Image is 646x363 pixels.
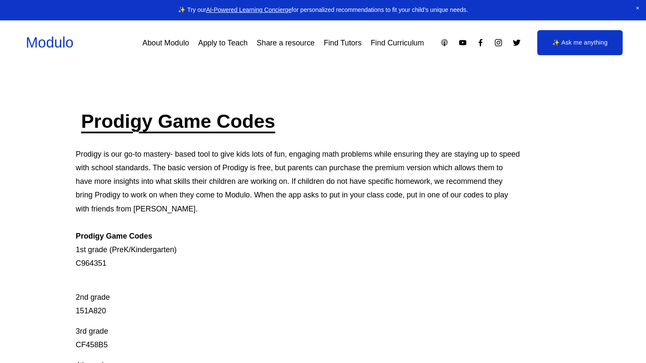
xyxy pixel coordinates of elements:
[324,35,361,51] a: Find Tutors
[76,277,520,318] p: 2nd grade 151A820
[537,30,623,56] a: ✨ Ask me anything
[440,38,449,47] a: Apple Podcasts
[26,34,73,51] a: Modulo
[371,35,424,51] a: Find Curriculum
[76,324,520,352] p: 3rd grade CF458B5
[198,35,248,51] a: Apply to Teach
[257,35,315,51] a: Share a resource
[206,6,291,13] a: AI-Powered Learning Concierge
[81,110,275,132] a: Prodigy Game Codes
[476,38,485,47] a: Facebook
[142,35,189,51] a: About Modulo
[458,38,467,47] a: YouTube
[494,38,503,47] a: Instagram
[76,147,520,270] p: Prodigy is our go-to mastery- based tool to give kids lots of fun, engaging math problems while e...
[76,232,152,240] strong: Prodigy Game Codes
[512,38,521,47] a: Twitter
